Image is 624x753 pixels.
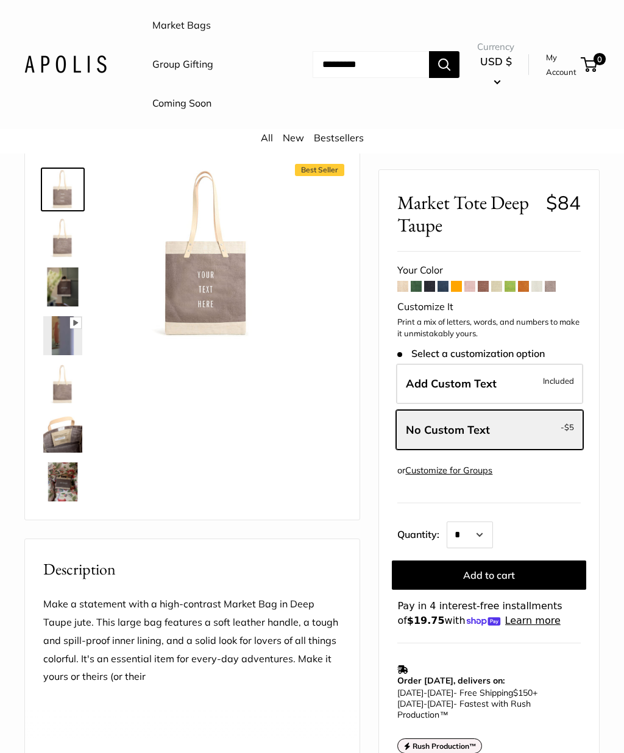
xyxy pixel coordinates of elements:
[283,132,304,144] a: New
[397,699,531,721] span: - Fastest with Rush Production™
[429,51,459,78] button: Search
[397,518,447,549] label: Quantity:
[41,168,85,212] a: Market Tote Deep Taupe
[152,16,211,35] a: Market Bags
[43,171,82,210] img: Market Tote Deep Taupe
[427,699,453,710] span: [DATE]
[295,164,344,177] span: Best Seller
[543,373,574,388] span: Included
[406,423,490,437] span: No Custom Text
[152,55,213,74] a: Group Gifting
[397,316,581,340] p: Print a mix of letters, words, and numbers to make it unmistakably yours.
[43,414,82,453] img: Market Tote Deep Taupe
[41,314,85,358] a: Market Tote Deep Taupe
[152,94,211,113] a: Coming Soon
[397,462,492,479] div: or
[43,317,82,356] img: Market Tote Deep Taupe
[41,461,85,504] a: Market Tote Deep Taupe
[564,422,574,432] span: $5
[396,410,583,450] label: Leave Blank
[427,688,453,699] span: [DATE]
[582,57,597,72] a: 0
[397,688,424,699] span: [DATE]
[477,38,514,55] span: Currency
[43,366,82,405] img: Market Tote Deep Taupe
[546,191,581,214] span: $84
[43,219,82,258] img: Market Tote Deep Taupe
[397,699,424,710] span: [DATE]
[594,53,606,65] span: 0
[513,688,533,699] span: $150
[480,55,512,68] span: USD $
[397,191,536,236] span: Market Tote Deep Taupe
[406,376,497,391] span: Add Custom Text
[397,348,544,359] span: Select a customization option
[424,699,427,710] span: -
[41,412,85,456] a: Market Tote Deep Taupe
[41,217,85,261] a: Market Tote Deep Taupe
[413,742,477,751] strong: Rush Production™
[313,51,429,78] input: Search...
[122,171,292,340] img: Market Tote Deep Taupe
[405,465,492,476] a: Customize for Groups
[43,463,82,502] img: Market Tote Deep Taupe
[314,132,364,144] a: Bestsellers
[397,298,581,316] div: Customize It
[397,261,581,280] div: Your Color
[261,132,273,144] a: All
[424,688,427,699] span: -
[43,268,82,307] img: Market Tote Deep Taupe
[397,688,575,721] p: - Free Shipping +
[43,558,341,582] h2: Description
[561,420,574,434] span: -
[546,50,576,80] a: My Account
[477,52,514,91] button: USD $
[41,363,85,407] a: Market Tote Deep Taupe
[397,676,505,687] strong: Order [DATE], delivers on:
[392,561,586,590] button: Add to cart
[41,266,85,309] a: Market Tote Deep Taupe
[396,364,583,404] label: Add Custom Text
[24,55,107,73] img: Apolis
